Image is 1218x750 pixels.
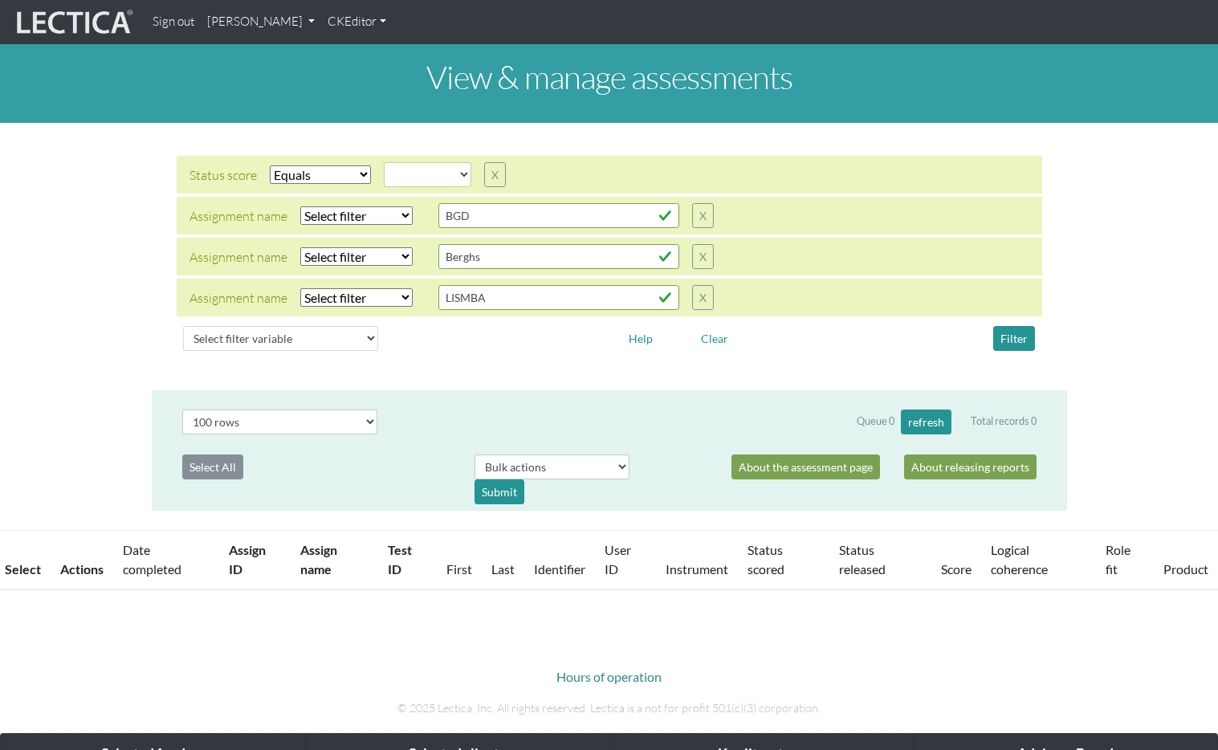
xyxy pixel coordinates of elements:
a: Last [491,561,515,577]
th: Test ID [378,531,437,590]
img: lecticalive [13,7,133,38]
a: About releasing reports [904,454,1037,479]
a: CKEditor [321,6,393,38]
button: Help [621,326,660,351]
th: Assign name [291,531,379,590]
a: Product [1163,561,1208,577]
div: Assignment name [189,206,287,226]
button: Clear [694,326,735,351]
button: Select All [182,454,243,479]
div: Status score [189,165,257,185]
a: First [446,561,472,577]
a: Identifier [534,561,585,577]
a: User ID [605,542,631,577]
div: Queue 0 Total records 0 [857,410,1037,434]
button: X [692,285,714,310]
a: Logical coherence [991,542,1048,577]
div: Submit [475,479,524,504]
button: X [692,244,714,269]
a: About the assessment page [731,454,880,479]
a: Date completed [123,542,181,577]
a: Score [941,561,972,577]
a: Instrument [666,561,728,577]
a: Hours of operation [556,669,662,684]
a: Status scored [748,542,784,577]
th: Actions [51,531,113,590]
a: Role fit [1106,542,1130,577]
a: Help [621,329,660,344]
a: [PERSON_NAME] [201,6,321,38]
p: © 2025 Lectica, Inc. All rights reserved. Lectica is a not for profit 501(c)(3) corporation. [164,699,1055,717]
button: Filter [993,326,1035,351]
a: Sign out [146,6,201,38]
div: Assignment name [189,288,287,308]
button: X [692,203,714,228]
button: refresh [901,410,951,434]
button: X [484,162,506,187]
a: Status released [839,542,886,577]
th: Assign ID [219,531,291,590]
div: Assignment name [189,247,287,267]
